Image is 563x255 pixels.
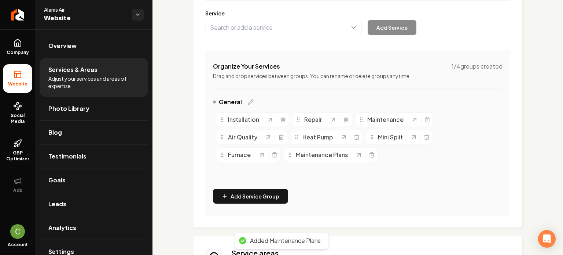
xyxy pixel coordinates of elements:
span: Photo Library [48,104,89,113]
span: General [219,98,242,106]
div: Heat Pump [294,133,340,142]
span: Company [4,50,32,55]
span: Goals [48,176,66,185]
span: Account [8,242,28,248]
span: Alanis Air [44,6,126,13]
img: Rebolt Logo [11,9,25,21]
span: Installation [228,115,259,124]
div: Installation [219,115,266,124]
span: Mini Split [378,133,403,142]
div: Repair [295,115,330,124]
span: Blog [48,128,62,137]
div: Maintenance Plans [287,150,355,159]
span: Testimonials [48,152,87,161]
span: Website [44,13,126,23]
a: Company [3,33,32,61]
p: Drag and drop services between groups. You can rename or delete groups anytime. [213,72,503,80]
a: Overview [40,34,148,58]
a: Analytics [40,216,148,240]
a: Goals [40,168,148,192]
button: Ads [3,171,32,199]
span: Adjust your services and areas of expertise. [48,75,139,90]
span: Social Media [3,113,32,124]
span: Overview [48,41,77,50]
span: Ads [10,187,25,193]
span: Services & Areas [48,65,97,74]
span: Leads [48,200,66,208]
span: Furnace [228,150,251,159]
span: Heat Pump [302,133,333,142]
div: Furnace [219,150,258,159]
div: Mini Split [369,133,410,142]
div: Open Intercom Messenger [538,230,556,248]
img: Candela Corradin [10,224,25,239]
a: GBP Optimizer [3,133,32,168]
a: Blog [40,121,148,144]
span: 1 / 4 groups created [452,62,503,71]
span: Repair [304,115,322,124]
a: Leads [40,192,148,216]
button: Add Service Group [213,189,288,204]
div: Added Maintenance Plans [250,237,321,245]
button: Open user button [10,224,25,239]
span: Air Quality [228,133,257,142]
span: GBP Optimizer [3,150,32,162]
span: Maintenance [367,115,404,124]
label: Service [205,10,510,17]
span: Maintenance Plans [296,150,348,159]
div: Air Quality [219,133,265,142]
span: Analytics [48,223,76,232]
div: Maintenance [358,115,411,124]
a: Photo Library [40,97,148,120]
h4: Organize Your Services [213,62,280,71]
a: Social Media [3,96,32,130]
a: Testimonials [40,145,148,168]
span: Website [5,81,30,87]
